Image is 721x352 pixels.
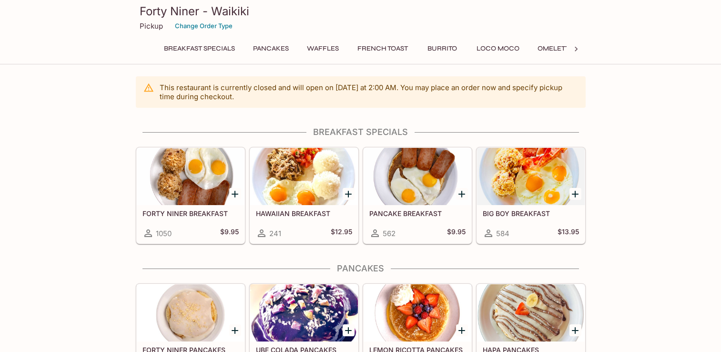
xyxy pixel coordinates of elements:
[302,42,345,55] button: Waffles
[331,228,352,239] h5: $12.95
[364,148,471,205] div: PANCAKE BREAKFAST
[136,263,586,274] h4: Pancakes
[483,209,579,217] h5: BIG BOY BREAKFAST
[140,4,582,19] h3: Forty Niner - Waikiki
[456,324,468,336] button: Add LEMON RICOTTA PANCAKES
[477,284,585,342] div: HAPA PANCAKES
[364,284,471,342] div: LEMON RICOTTA PANCAKES
[136,147,245,244] a: FORTY NINER BREAKFAST1050$9.95
[250,148,358,205] div: HAWAIIAN BREAKFAST
[369,209,466,217] h5: PANCAKE BREAKFAST
[456,188,468,200] button: Add PANCAKE BREAKFAST
[229,188,241,200] button: Add FORTY NINER BREAKFAST
[269,229,281,238] span: 241
[229,324,241,336] button: Add FORTY NINER PANCAKES
[569,188,581,200] button: Add BIG BOY BREAKFAST
[383,229,396,238] span: 562
[558,228,579,239] h5: $13.95
[477,147,585,244] a: BIG BOY BREAKFAST584$13.95
[140,21,163,31] p: Pickup
[250,284,358,342] div: UBE COLADA PANCAKES
[159,42,240,55] button: Breakfast Specials
[496,229,509,238] span: 584
[569,324,581,336] button: Add HAPA PANCAKES
[142,209,239,217] h5: FORTY NINER BREAKFAST
[137,148,244,205] div: FORTY NINER BREAKFAST
[447,228,466,239] h5: $9.95
[137,284,244,342] div: FORTY NINER PANCAKES
[250,147,358,244] a: HAWAIIAN BREAKFAST241$12.95
[477,148,585,205] div: BIG BOY BREAKFAST
[136,127,586,137] h4: Breakfast Specials
[532,42,582,55] button: Omelettes
[171,19,237,33] button: Change Order Type
[156,229,172,238] span: 1050
[220,228,239,239] h5: $9.95
[421,42,464,55] button: Burrito
[248,42,294,55] button: Pancakes
[160,83,578,101] p: This restaurant is currently closed and will open on [DATE] at 2:00 AM . You may place an order n...
[471,42,525,55] button: Loco Moco
[363,147,472,244] a: PANCAKE BREAKFAST562$9.95
[343,188,355,200] button: Add HAWAIIAN BREAKFAST
[352,42,413,55] button: French Toast
[343,324,355,336] button: Add UBE COLADA PANCAKES
[256,209,352,217] h5: HAWAIIAN BREAKFAST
